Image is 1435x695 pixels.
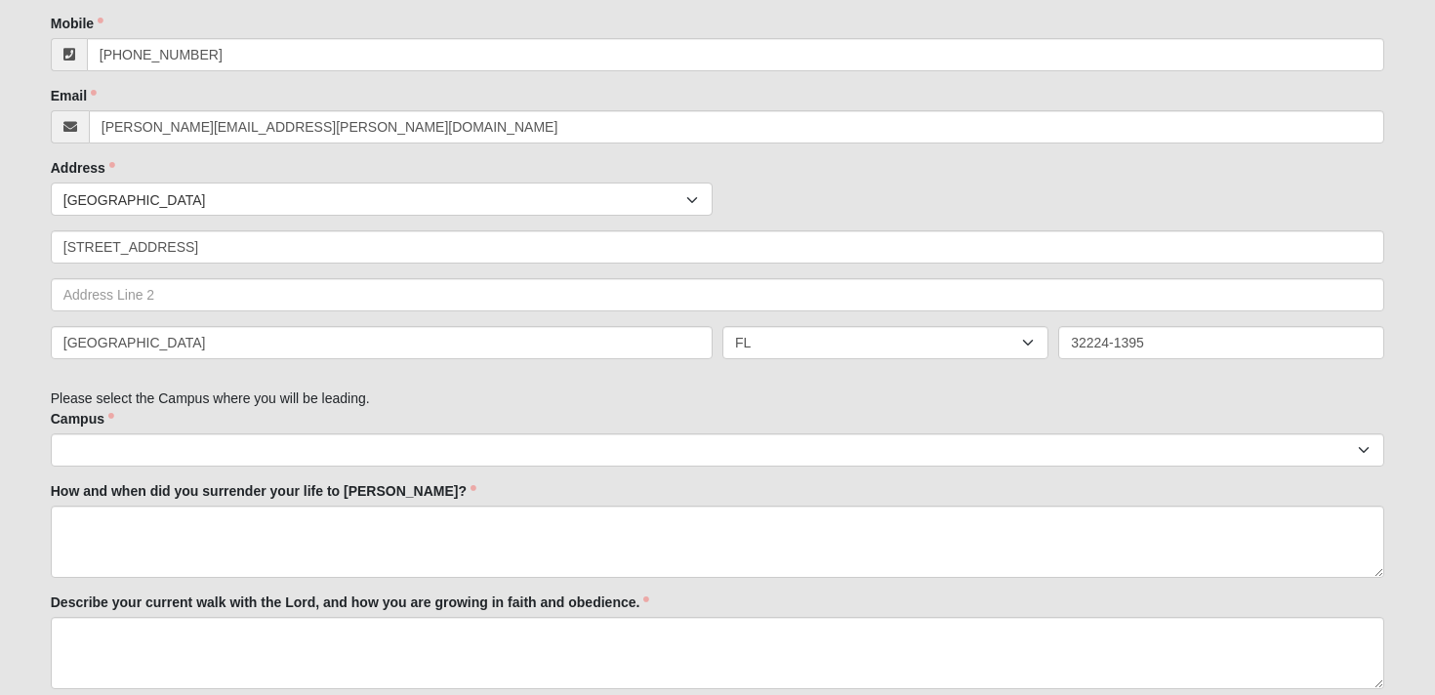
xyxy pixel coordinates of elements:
[51,230,1385,264] input: Address Line 1
[51,326,713,359] input: City
[51,409,114,429] label: Campus
[1058,326,1384,359] input: Zip
[51,86,97,105] label: Email
[51,278,1385,311] input: Address Line 2
[51,14,103,33] label: Mobile
[51,593,650,612] label: Describe your current walk with the Lord, and how you are growing in faith and obedience.
[51,481,476,501] label: How and when did you surrender your life to [PERSON_NAME]?
[63,184,686,217] span: [GEOGRAPHIC_DATA]
[51,158,115,178] label: Address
